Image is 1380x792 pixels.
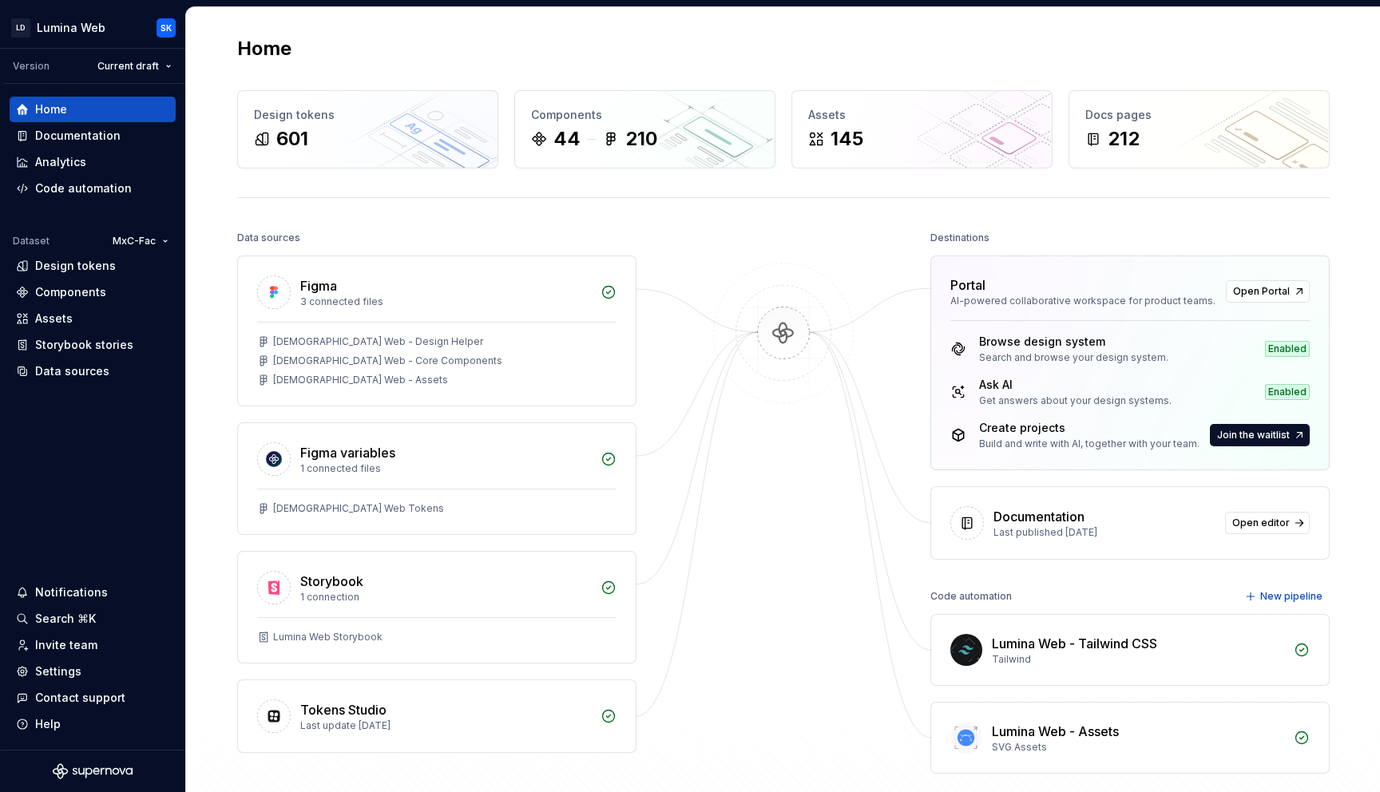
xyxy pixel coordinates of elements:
div: 601 [276,126,308,152]
div: Documentation [35,128,121,144]
div: Notifications [35,584,108,600]
a: Components44210 [514,90,775,168]
button: Contact support [10,685,176,711]
button: Current draft [90,55,179,77]
div: LD [11,18,30,38]
div: Get answers about your design systems. [979,394,1172,407]
a: Figma variables1 connected files[DEMOGRAPHIC_DATA] Web Tokens [237,422,636,535]
div: Design tokens [35,258,116,274]
div: Storybook [300,572,363,591]
h2: Home [237,36,291,61]
a: Open editor [1225,512,1310,534]
button: MxC-Fac [105,230,176,252]
span: New pipeline [1260,590,1322,603]
div: Assets [35,311,73,327]
div: Browse design system [979,334,1168,350]
div: Lumina Web Storybook [273,631,383,643]
div: Components [35,284,106,300]
a: Home [10,97,176,122]
div: Settings [35,663,81,679]
div: Tokens Studio [300,700,387,719]
div: Lumina Web [37,20,105,36]
button: Notifications [10,580,176,605]
div: Data sources [35,363,109,379]
a: Invite team [10,632,176,658]
div: Components [531,107,759,123]
div: Help [35,716,61,732]
a: Storybook stories [10,332,176,358]
div: Storybook stories [35,337,133,353]
div: Data sources [237,227,300,249]
a: Docs pages212 [1069,90,1330,168]
div: 44 [553,126,581,152]
a: Storybook1 connectionLumina Web Storybook [237,551,636,663]
div: Home [35,101,67,117]
a: Data sources [10,358,176,384]
button: Help [10,711,176,737]
div: Figma [300,276,337,295]
div: Last published [DATE] [993,526,1215,539]
a: Settings [10,659,176,684]
a: Open Portal [1226,280,1310,303]
div: [DEMOGRAPHIC_DATA] Web Tokens [273,502,444,515]
div: Figma variables [300,443,395,462]
div: Assets [808,107,1036,123]
a: Assets [10,306,176,331]
div: Tailwind [992,653,1284,666]
a: Tokens StudioLast update [DATE] [237,679,636,753]
a: Analytics [10,149,176,175]
button: Join the waitlist [1210,424,1310,446]
div: [DEMOGRAPHIC_DATA] Web - Assets [273,374,448,386]
div: Search ⌘K [35,611,96,627]
div: Create projects [979,420,1200,436]
div: Invite team [35,637,97,653]
div: [DEMOGRAPHIC_DATA] Web - Design Helper [273,335,483,348]
div: 145 [831,126,863,152]
div: 1 connection [300,591,591,604]
div: Contact support [35,690,125,706]
div: 3 connected files [300,295,591,308]
div: Code automation [35,180,132,196]
a: Figma3 connected files[DEMOGRAPHIC_DATA] Web - Design Helper[DEMOGRAPHIC_DATA] Web - Core Compone... [237,255,636,406]
span: Join the waitlist [1217,429,1290,442]
div: AI-powered collaborative workspace for product teams. [950,295,1216,307]
span: Current draft [97,60,159,73]
span: Open editor [1232,517,1290,529]
div: Last update [DATE] [300,719,591,732]
button: Search ⌘K [10,606,176,632]
div: Lumina Web - Tailwind CSS [992,634,1157,653]
button: New pipeline [1240,585,1330,608]
div: Enabled [1265,384,1310,400]
div: Portal [950,275,985,295]
div: Search and browse your design system. [979,351,1168,364]
a: Components [10,279,176,305]
div: [DEMOGRAPHIC_DATA] Web - Core Components [273,354,502,367]
div: Build and write with AI, together with your team. [979,438,1200,450]
svg: Supernova Logo [53,763,133,779]
div: Destinations [930,227,989,249]
a: Design tokens [10,253,176,279]
span: MxC-Fac [113,235,156,247]
div: SK [161,22,172,34]
div: Documentation [993,507,1085,526]
div: 210 [625,126,657,152]
a: Design tokens601 [237,90,498,168]
div: Analytics [35,154,86,170]
div: 212 [1108,126,1140,152]
div: Design tokens [254,107,482,123]
div: Lumina Web - Assets [992,722,1119,741]
a: Code automation [10,176,176,201]
div: Docs pages [1085,107,1313,123]
div: SVG Assets [992,741,1284,754]
button: LDLumina WebSK [3,10,182,45]
div: Ask AI [979,377,1172,393]
div: 1 connected files [300,462,591,475]
div: Code automation [930,585,1012,608]
div: Dataset [13,235,50,247]
span: Open Portal [1233,285,1290,298]
a: Assets145 [791,90,1053,168]
div: Version [13,60,50,73]
div: Enabled [1265,341,1310,357]
a: Documentation [10,123,176,148]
